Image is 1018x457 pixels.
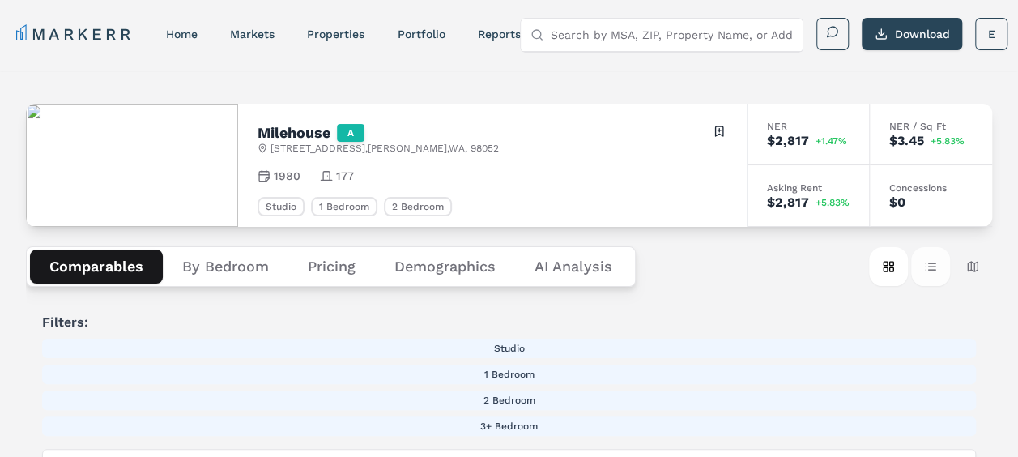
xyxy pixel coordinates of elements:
[889,135,924,147] div: $3.45
[816,136,847,146] span: +1.47%
[550,19,793,51] input: Search by MSA, ZIP, Property Name, or Address
[767,183,850,193] div: Asking Rent
[307,28,364,41] a: properties
[975,18,1007,50] button: E
[42,313,976,332] span: Filters:
[258,126,330,140] h2: Milehouse
[274,168,300,184] span: 1980
[397,28,445,41] a: Portfolio
[42,416,976,436] button: 3+ Bedroom
[767,122,850,131] div: NER
[16,23,134,45] a: MARKERR
[816,198,850,207] span: +5.83%
[258,197,305,216] div: Studio
[336,168,354,184] span: 177
[931,136,965,146] span: +5.83%
[163,250,288,284] button: By Bedroom
[889,122,973,131] div: NER / Sq Ft
[889,196,905,209] div: $0
[515,250,632,284] button: AI Analysis
[30,250,163,284] button: Comparables
[288,250,375,284] button: Pricing
[311,197,377,216] div: 1 Bedroom
[767,135,809,147] div: $2,817
[166,28,198,41] a: home
[384,197,452,216] div: 2 Bedroom
[337,124,364,142] div: A
[42,365,976,384] button: 1 Bedroom
[42,339,976,358] button: Studio
[42,391,976,410] button: 2 Bedroom
[230,28,275,41] a: markets
[767,196,809,209] div: $2,817
[862,18,962,50] button: Download
[375,250,515,284] button: Demographics
[270,142,499,155] span: [STREET_ADDRESS] , [PERSON_NAME] , WA , 98052
[477,28,520,41] a: reports
[889,183,973,193] div: Concessions
[988,26,995,42] span: E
